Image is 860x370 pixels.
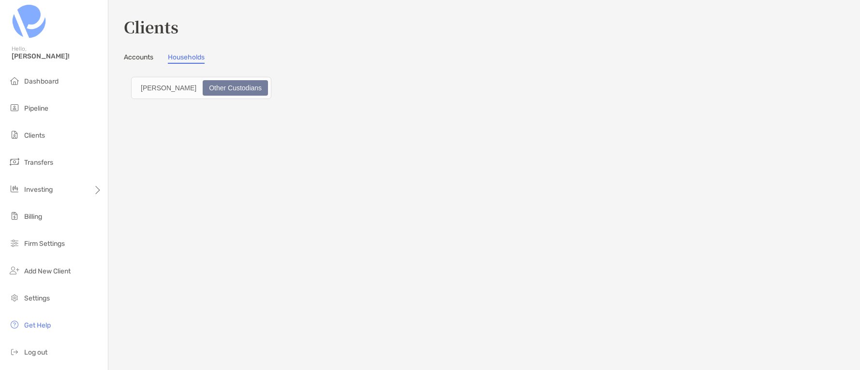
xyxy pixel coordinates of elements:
[124,53,153,64] a: Accounts
[9,319,20,330] img: get-help icon
[9,265,20,276] img: add_new_client icon
[124,15,845,38] h3: Clients
[24,104,48,113] span: Pipeline
[9,292,20,303] img: settings icon
[12,4,46,39] img: Zoe Logo
[24,185,53,194] span: Investing
[24,321,51,329] span: Get Help
[9,156,20,168] img: transfers icon
[24,240,65,248] span: Firm Settings
[168,53,205,64] a: Households
[204,81,267,95] div: Other Custodians
[131,77,271,99] div: segmented control
[9,102,20,114] img: pipeline icon
[24,77,59,85] span: Dashboard
[24,348,47,356] span: Log out
[24,213,42,221] span: Billing
[9,183,20,195] img: investing icon
[9,129,20,141] img: clients icon
[9,75,20,86] img: dashboard icon
[9,346,20,357] img: logout icon
[24,158,53,167] span: Transfers
[24,131,45,140] span: Clients
[24,294,50,302] span: Settings
[135,81,202,95] div: Zoe
[24,267,71,275] span: Add New Client
[9,237,20,249] img: firm-settings icon
[12,52,102,60] span: [PERSON_NAME]!
[9,210,20,222] img: billing icon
